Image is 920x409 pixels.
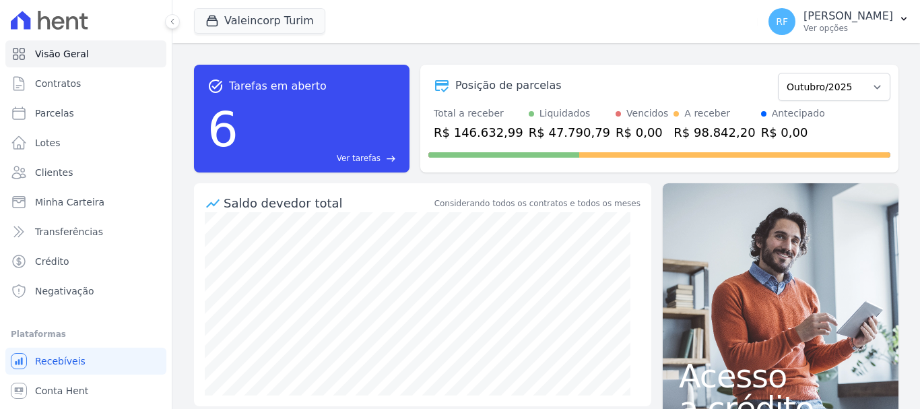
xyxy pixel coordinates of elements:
[5,189,166,216] a: Minha Carteira
[761,123,825,141] div: R$ 0,00
[455,77,562,94] div: Posição de parcelas
[35,384,88,398] span: Conta Hent
[434,197,640,210] div: Considerando todos os contratos e todos os meses
[803,23,893,34] p: Ver opções
[529,123,610,141] div: R$ 47.790,79
[386,154,396,164] span: east
[684,106,730,121] div: A receber
[207,78,224,94] span: task_alt
[616,123,668,141] div: R$ 0,00
[5,248,166,275] a: Crédito
[5,348,166,375] a: Recebíveis
[35,47,89,61] span: Visão Geral
[229,78,327,94] span: Tarefas em aberto
[776,17,788,26] span: RF
[35,225,103,239] span: Transferências
[5,40,166,67] a: Visão Geral
[337,152,381,164] span: Ver tarefas
[224,194,432,212] div: Saldo devedor total
[679,360,882,392] span: Acesso
[35,166,73,179] span: Clientes
[434,123,523,141] div: R$ 146.632,99
[35,195,104,209] span: Minha Carteira
[5,70,166,97] a: Contratos
[673,123,755,141] div: R$ 98.842,20
[35,136,61,150] span: Lotes
[758,3,920,40] button: RF [PERSON_NAME] Ver opções
[35,77,81,90] span: Contratos
[5,159,166,186] a: Clientes
[5,218,166,245] a: Transferências
[5,100,166,127] a: Parcelas
[803,9,893,23] p: [PERSON_NAME]
[11,326,161,342] div: Plataformas
[35,284,94,298] span: Negativação
[194,8,325,34] button: Valeincorp Turim
[207,94,238,164] div: 6
[35,255,69,268] span: Crédito
[5,278,166,305] a: Negativação
[35,354,86,368] span: Recebíveis
[626,106,668,121] div: Vencidos
[539,106,591,121] div: Liquidados
[244,152,396,164] a: Ver tarefas east
[35,106,74,120] span: Parcelas
[5,129,166,156] a: Lotes
[772,106,825,121] div: Antecipado
[5,377,166,404] a: Conta Hent
[434,106,523,121] div: Total a receber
